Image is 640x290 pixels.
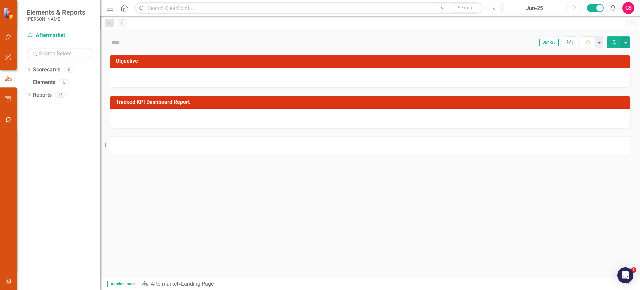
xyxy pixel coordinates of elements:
[27,32,93,39] a: Aftermarket
[27,48,93,59] input: Search Below...
[59,80,69,85] div: 5
[539,39,559,46] span: Jun-25
[116,99,627,105] h3: Tracked KPI Dashboard Report
[107,281,138,287] span: Administrator
[502,2,566,14] button: Jun-25
[110,37,121,48] img: Not Defined
[505,4,564,12] div: Jun-25
[135,2,483,14] input: Search ClearPoint...
[116,58,627,64] h3: Objective
[181,281,214,287] div: Landing Page
[631,267,636,273] span: 1
[3,8,15,19] img: ClearPoint Strategy
[141,280,624,288] div: »
[33,79,55,86] a: Elements
[151,281,178,287] a: Aftermarket
[64,67,74,73] div: 5
[33,91,52,99] a: Reports
[55,92,66,98] div: 16
[33,66,60,74] a: Scorecards
[617,267,633,283] div: Open Intercom Messenger
[622,2,634,14] button: CS
[27,16,85,22] small: [PERSON_NAME]
[27,8,85,16] span: Elements & Reports
[458,5,472,10] span: Search
[448,3,481,13] button: Search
